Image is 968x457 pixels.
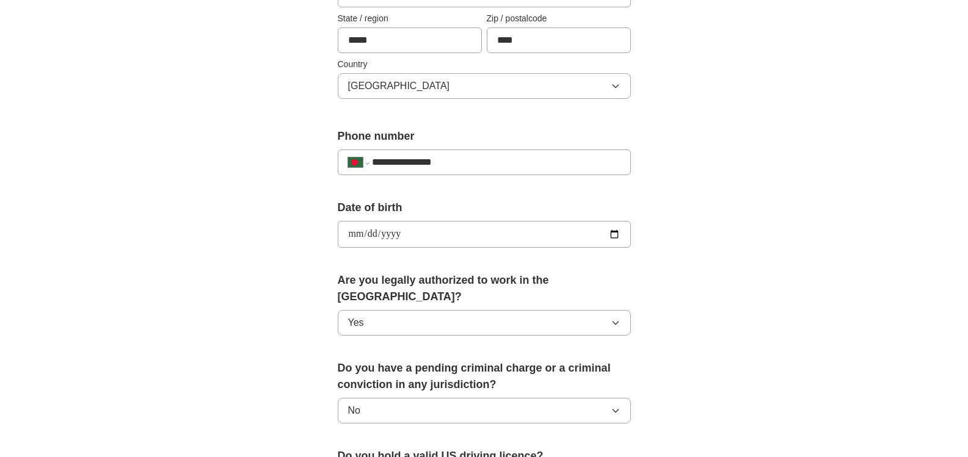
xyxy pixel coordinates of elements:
span: No [348,403,360,418]
label: Country [338,58,631,71]
label: Zip / postalcode [487,12,631,25]
button: Yes [338,310,631,336]
label: Are you legally authorized to work in the [GEOGRAPHIC_DATA]? [338,272,631,305]
button: [GEOGRAPHIC_DATA] [338,73,631,99]
span: Yes [348,315,364,330]
label: Date of birth [338,200,631,216]
button: No [338,398,631,423]
label: State / region [338,12,482,25]
label: Do you have a pending criminal charge or a criminal conviction in any jurisdiction? [338,360,631,393]
label: Phone number [338,128,631,145]
span: [GEOGRAPHIC_DATA] [348,79,450,93]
